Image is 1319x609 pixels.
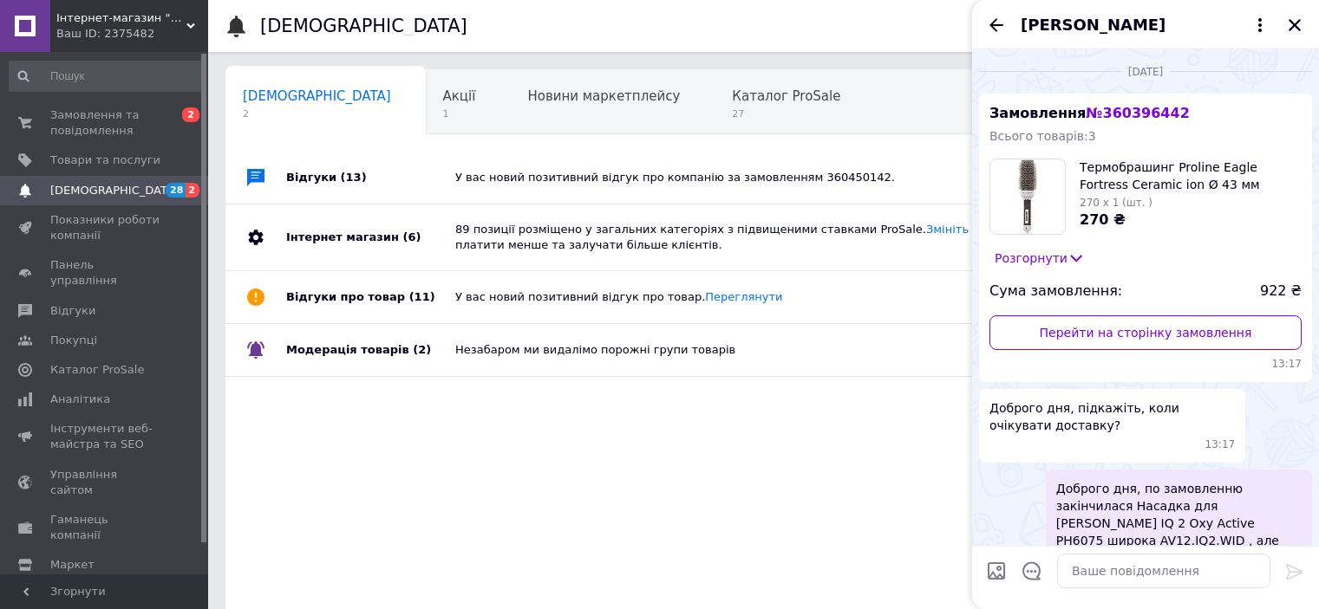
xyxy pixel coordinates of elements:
[989,357,1302,372] span: 13:17 08.09.2025
[443,88,476,104] span: Акції
[243,88,391,104] span: [DEMOGRAPHIC_DATA]
[50,421,160,452] span: Інструменти веб-майстра та SEO
[56,26,208,42] div: Ваш ID: 2375482
[1021,560,1043,582] button: Відкрити шаблони відповідей
[166,183,186,198] span: 28
[1260,282,1302,301] span: 922 ₴
[182,107,199,122] span: 2
[50,392,110,407] span: Аналітика
[50,107,160,139] span: Замовлення та повідомлення
[1284,15,1305,36] button: Закрити
[527,88,680,104] span: Новини маркетплейсу
[455,222,1111,253] div: 89 позиції розміщено у загальних категоріях з підвищеними ставками ProSale. , щоб платити менше т...
[50,303,95,319] span: Відгуки
[1021,14,1270,36] button: [PERSON_NAME]
[1086,105,1189,121] span: № 360396442
[50,467,160,498] span: Управління сайтом
[260,16,467,36] h1: [DEMOGRAPHIC_DATA]
[455,289,1111,305] div: У вас новий позитивний відгук про товар.
[989,315,1302,350] a: Перейти на сторінку замовлення
[443,107,476,120] span: 1
[455,342,1111,358] div: Незабаром ми видалімо порожні групи товарів
[341,171,367,184] span: (13)
[1080,159,1302,193] span: Термобрашинг Proline Eagle Fortress Ceramic ion Ø 43 мм (BAN2343)
[989,129,1096,143] span: Всього товарів: 3
[989,282,1122,301] span: Сума замовлення:
[50,333,97,348] span: Покупці
[989,249,1090,268] button: Розгорнути
[705,290,782,303] a: Переглянути
[402,230,421,243] span: (6)
[50,557,95,573] span: Маркет
[243,107,391,120] span: 2
[455,170,1111,185] div: У вас новий позитивний відгук про компанію за замовленням 360450142.
[50,152,160,168] span: Товари та послуги
[989,105,1190,121] span: Замовлення
[1121,65,1171,80] span: [DATE]
[286,152,455,204] div: Відгуки
[1080,211,1126,228] span: 270 ₴
[413,343,431,356] span: (2)
[409,290,435,303] span: (11)
[996,159,1059,234] img: 5757638015_w160_h160_termobrashing-proline-eagle.jpg
[56,10,186,26] span: Інтернет-магазин "Kiev-studio"
[50,257,160,288] span: Панель управління
[9,61,205,92] input: Пошук
[50,512,160,543] span: Гаманець компанії
[50,362,144,378] span: Каталог ProSale
[732,88,840,104] span: Каталог ProSale
[926,223,1046,236] a: Змініть їх категорію
[50,212,160,243] span: Показники роботи компанії
[732,107,840,120] span: 27
[1021,14,1166,36] span: [PERSON_NAME]
[1080,197,1152,209] span: 270 x 1 (шт. )
[989,399,1235,434] span: Доброго дня, підкажіть, коли очікувати доставку?
[1205,437,1236,452] span: 13:17 08.09.2025
[50,183,179,198] span: [DEMOGRAPHIC_DATA]
[286,271,455,323] div: Відгуки про товар
[979,62,1312,80] div: 08.09.2025
[186,183,199,198] span: 2
[286,204,455,270] div: Інтернет магазин
[986,15,1007,36] button: Назад
[286,324,455,376] div: Модерація товарів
